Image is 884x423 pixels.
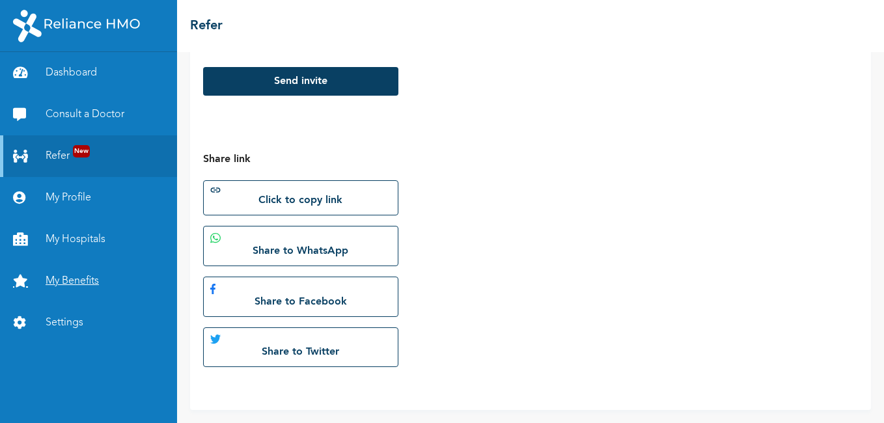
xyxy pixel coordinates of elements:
span: New [73,145,90,157]
a: Share to WhatsApp [203,226,398,266]
h3: Share link [203,152,858,167]
button: Click to copy link [203,180,398,215]
a: Share to Facebook [203,277,398,317]
img: RelianceHMO's Logo [13,10,140,42]
a: Share to Twitter [203,327,398,367]
h2: Refer [190,16,223,36]
button: Send invite [203,67,398,96]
